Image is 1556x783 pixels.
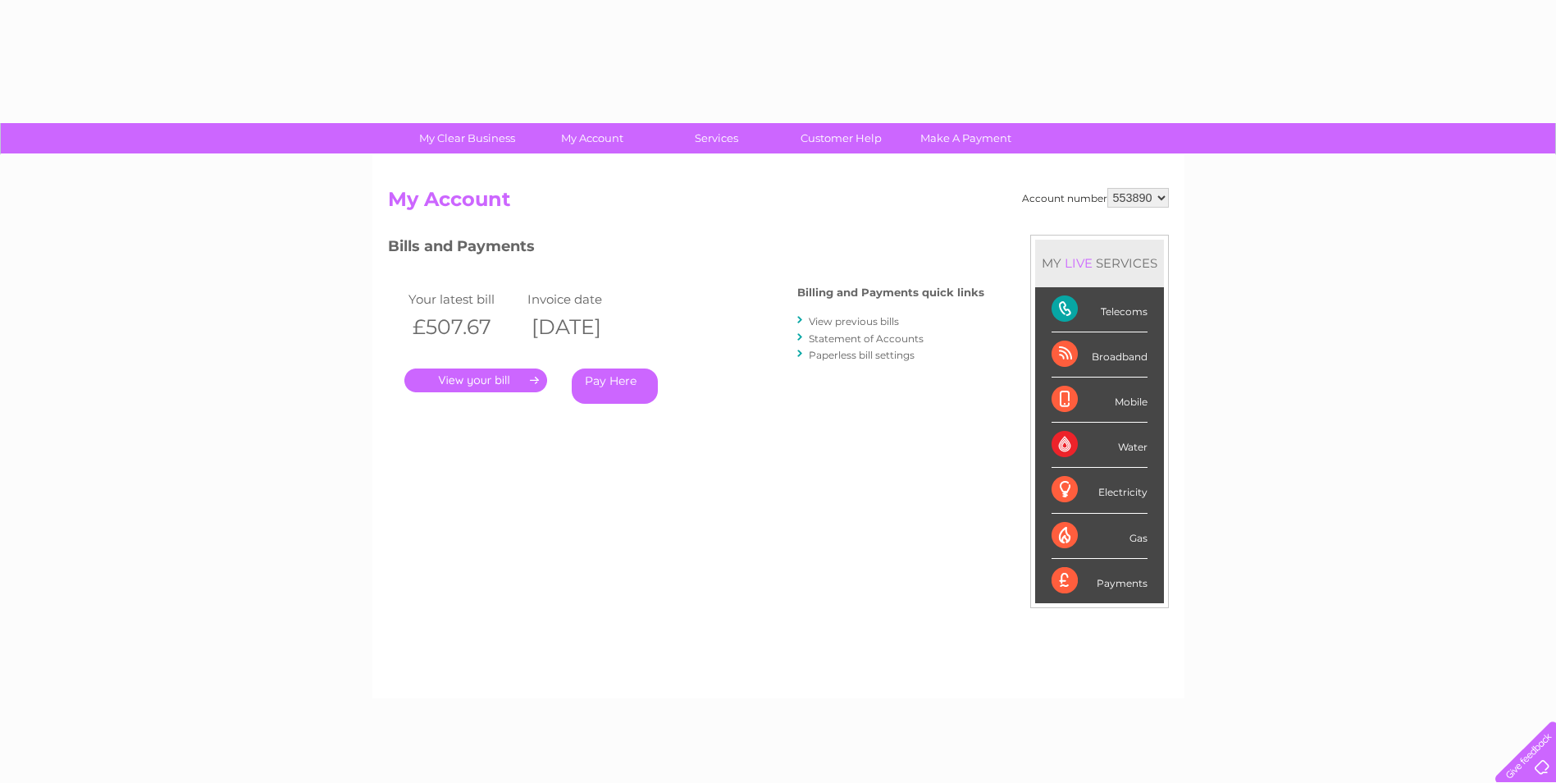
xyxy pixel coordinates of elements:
div: Broadband [1052,332,1148,378]
div: Mobile [1052,378,1148,423]
a: Services [649,123,784,153]
th: £507.67 [404,310,523,344]
a: Make A Payment [898,123,1034,153]
h4: Billing and Payments quick links [797,286,984,299]
div: Gas [1052,514,1148,559]
a: . [404,369,547,392]
a: Customer Help [773,123,909,153]
a: Statement of Accounts [809,332,924,345]
a: View previous bills [809,315,899,327]
div: LIVE [1061,255,1096,271]
th: [DATE] [523,310,642,344]
div: MY SERVICES [1035,240,1164,286]
div: Telecoms [1052,287,1148,332]
h2: My Account [388,188,1169,219]
td: Your latest bill [404,288,523,310]
a: Paperless bill settings [809,349,915,361]
div: Payments [1052,559,1148,603]
div: Account number [1022,188,1169,208]
td: Invoice date [523,288,642,310]
div: Water [1052,423,1148,468]
div: Electricity [1052,468,1148,513]
a: My Clear Business [399,123,535,153]
a: My Account [524,123,659,153]
h3: Bills and Payments [388,235,984,263]
a: Pay Here [572,369,658,404]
